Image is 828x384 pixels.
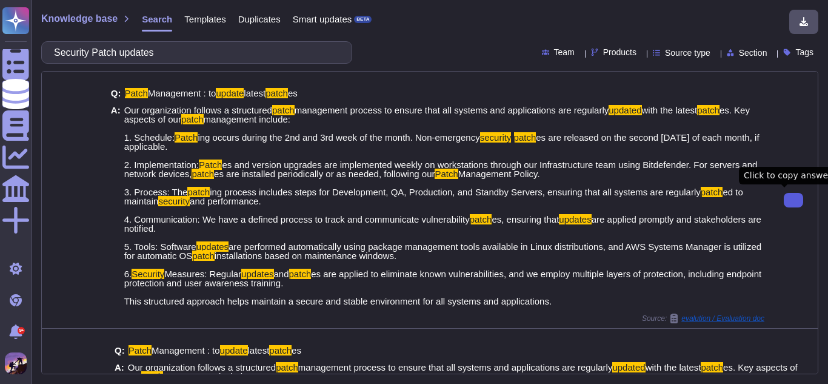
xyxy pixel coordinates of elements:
span: Search [142,15,172,24]
span: evalution / Evaluation doc [681,315,764,322]
span: Tags [795,48,813,56]
mark: Patch [175,132,198,143]
b: Q: [115,346,125,355]
span: latest [248,345,270,355]
span: es. Key aspects of our [128,362,798,382]
mark: updates [196,241,229,252]
span: Measures: Regular [164,269,241,279]
div: BETA [354,16,372,23]
mark: security [158,196,190,206]
span: management process to ensure that all systems and applications are regularly [298,362,613,372]
span: Products [603,48,636,56]
mark: patch [701,362,723,372]
mark: update [216,88,244,98]
mark: patch [514,132,536,143]
span: es are released on the second [DATE] of each month, if applicable. 2. Implementation: [124,132,760,170]
span: Templates [184,15,225,24]
span: ing occurs during the 2nd and 3rd week of the month. Non-emergency [198,132,479,143]
mark: Patch [129,345,152,355]
mark: update [220,345,248,355]
span: Our organization follows a structured [128,362,276,372]
span: es are applied to eliminate known vulnerabilities, and we employ multiple layers of protection, i... [124,269,762,306]
span: ed to maintain [124,187,743,206]
mark: updates [559,214,591,224]
b: A: [111,106,121,306]
mark: patch [470,214,492,224]
mark: patch [187,187,210,197]
span: es [288,88,298,98]
span: ing process includes steps for Development, QA, Production, and Standby Servers, ensuring that al... [210,187,701,197]
mark: patch [289,269,312,279]
img: user [5,352,27,374]
mark: patch [276,362,298,372]
span: Team [554,48,575,56]
span: es. Key aspects of our [124,105,750,124]
span: Knowledge base [41,14,118,24]
mark: Patch [125,88,148,98]
span: Section [739,49,767,57]
mark: patch [265,88,288,98]
mark: patch [272,105,295,115]
span: es and version upgrades are implemented weekly on workstations through our Infrastructure team us... [124,160,758,179]
span: Smart updates [293,15,352,24]
mark: patch [192,169,214,179]
mark: Security [132,269,164,279]
span: are applied promptly and stakeholders are notified. 5. Tools: Software [124,214,761,252]
input: Search a question or template... [48,42,339,63]
mark: patch [697,105,719,115]
button: user [2,350,35,377]
b: Q: [111,89,121,98]
span: with the latest [646,362,701,372]
mark: patch [181,114,204,124]
span: Duplicates [238,15,281,24]
span: Our organization follows a structured [124,105,272,115]
mark: patch [269,345,292,355]
span: management process to ensure that all systems and applications are regularly [295,105,609,115]
span: with the latest [642,105,698,115]
span: es are installed periodically or as needed, following our [214,169,435,179]
span: es, ensuring that [492,214,559,224]
span: Source type [665,49,710,57]
mark: patch [192,251,215,261]
mark: Patch [435,169,458,179]
mark: Patch [199,160,222,170]
mark: security [480,132,512,143]
span: Management : to [152,345,220,355]
mark: updates [241,269,273,279]
span: Source: [642,314,764,323]
span: es [292,345,301,355]
mark: patch [701,187,723,197]
span: management include: 1. Schedule: [124,114,290,143]
span: installations based on maintenance windows. 6. [124,251,396,279]
span: and [274,269,289,279]
mark: updated [609,105,641,115]
span: are performed automatically using package management tools available in Linux distributions, and ... [124,241,761,261]
span: latest [244,88,265,98]
div: 9+ [18,327,25,334]
mark: updated [612,362,645,372]
mark: patch [141,371,164,382]
span: Management : to [148,88,216,98]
